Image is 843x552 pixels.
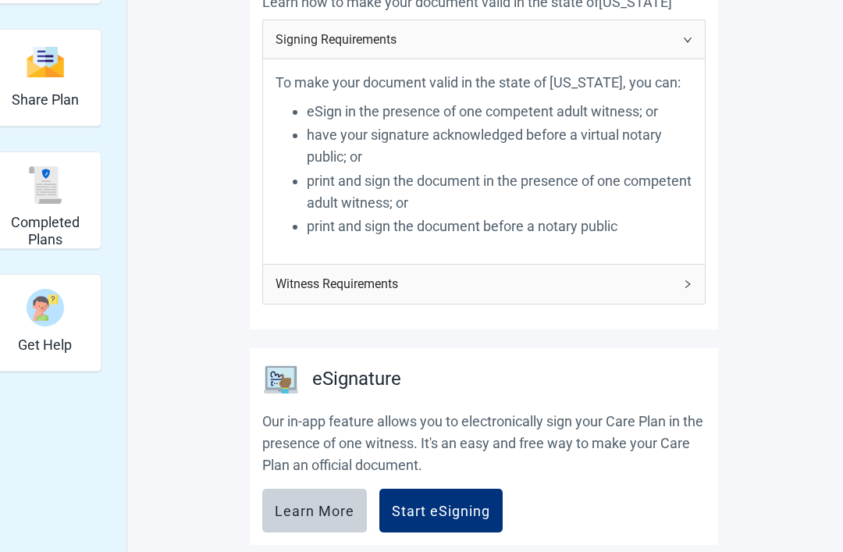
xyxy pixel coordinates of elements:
[683,280,692,289] span: right
[276,72,692,94] p: To make your document valid in the state of [US_STATE], you can:
[263,20,705,59] div: Signing Requirements
[307,124,692,169] p: have your signature acknowledged before a virtual notary public; or
[27,166,64,204] img: Completed Plans
[275,503,354,518] div: Learn More
[27,289,64,326] img: Get Help
[276,274,674,294] span: Witness Requirements
[379,489,503,532] button: Start eSigning
[263,265,705,303] div: Witness Requirements
[307,215,692,237] p: print and sign the document before a notary public
[27,45,64,79] img: Share Plan
[312,365,401,394] h3: eSignature
[392,503,490,518] div: Start eSigning
[683,35,692,45] span: right
[12,91,79,109] h2: Share Plan
[18,337,72,354] h2: Get Help
[307,170,692,215] p: print and sign the document in the presence of one competent adult witness; or
[307,101,692,123] p: eSign in the presence of one competent adult witness; or
[262,411,706,477] p: Our in-app feature allows you to electronically sign your Care Plan in the presence of one witnes...
[262,489,367,532] button: Learn More
[262,361,300,398] img: eSignature
[276,30,674,49] span: Signing Requirements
